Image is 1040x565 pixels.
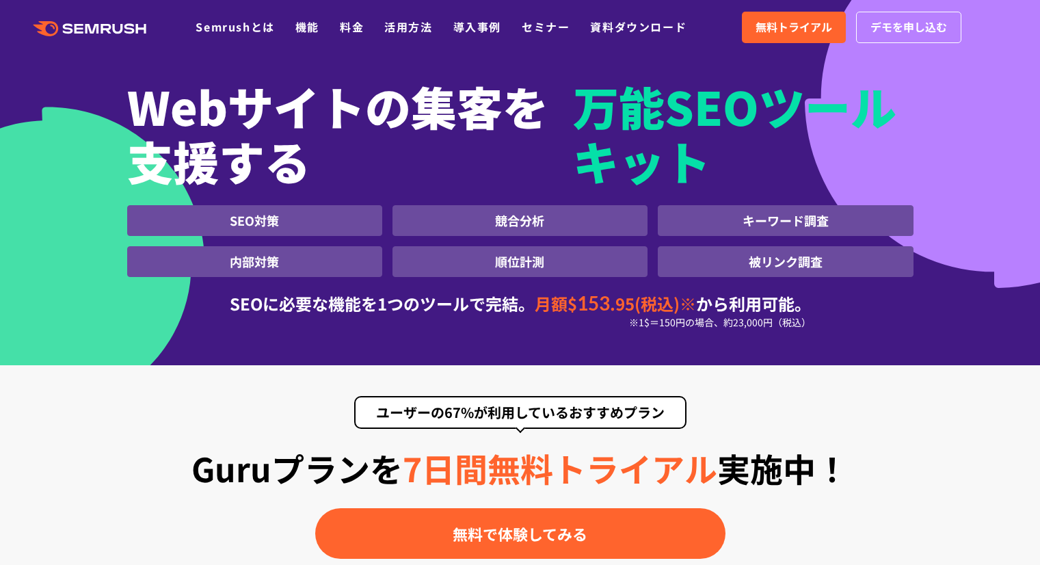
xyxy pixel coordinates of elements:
span: 153 [577,291,610,315]
span: SEO対策 [230,211,279,229]
span: Guruプランを [191,444,488,492]
a: 無料で体験してみる [315,508,725,559]
span: 7日間 [403,444,488,492]
a: Semrushとは [196,18,274,35]
a: 料金 [340,18,364,35]
span: 無料トライアル [488,444,717,492]
div: ユーザーの67%が利用しているおすすめプラン [354,396,686,429]
h1: Webサイトの 集客を支援する [127,79,914,205]
span: 万能SEO ツールキット [573,79,914,188]
div: SEOに必要な機能を1つのツールで完結。 から利用可能。 [230,277,811,328]
span: キーワード調査 [743,211,829,229]
span: 月額$ .95(税込)※ [535,291,696,315]
a: 活用方法 [384,18,432,35]
a: デモを申し込む [856,12,961,43]
div: 実施中！ [161,449,879,486]
a: セミナー [522,18,570,35]
a: 導入事例 [453,18,501,35]
a: 機能 [295,18,319,35]
span: 順位計測 [495,252,544,270]
div: ※1$＝150円の場合、約23,000円（税込） [230,316,811,328]
span: 被リンク調査 [749,252,823,270]
span: 無料トライアル [756,18,832,36]
a: 資料ダウンロード [590,18,686,35]
span: デモを申し込む [870,18,947,36]
span: 内部対策 [230,252,279,270]
a: 無料トライアル [742,12,846,43]
span: 無料で体験してみる [453,523,587,544]
span: 競合分析 [495,211,544,229]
